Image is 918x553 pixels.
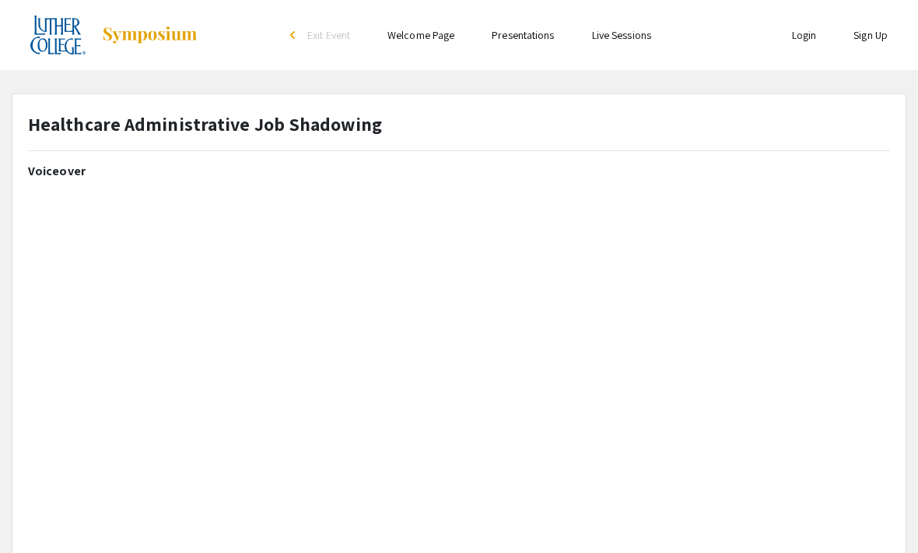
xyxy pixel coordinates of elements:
span: Exit Event [307,28,350,42]
a: 2025 Experiential Learning Showcase [12,16,198,55]
h2: Voiceover [28,164,890,178]
img: 2025 Experiential Learning Showcase [30,16,86,55]
strong: Healthcare Administrative Job Shadowing [28,111,382,136]
a: Presentations [492,28,554,42]
a: Welcome Page [387,28,454,42]
img: Symposium by ForagerOne [101,26,198,44]
div: arrow_back_ios [290,30,300,40]
a: Live Sessions [592,28,651,42]
a: Login [792,28,817,42]
a: Sign Up [853,28,888,42]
